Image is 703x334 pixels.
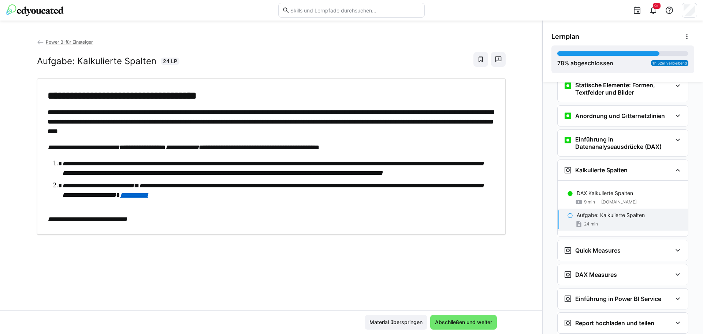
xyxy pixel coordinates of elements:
h3: Einführung in Power BI Service [575,295,661,302]
input: Skills und Lernpfade durchsuchen… [290,7,421,14]
span: Material überspringen [368,319,424,326]
span: 1h 52m verbleibend [652,61,687,65]
span: 78 [557,59,564,67]
span: 24 LP [163,58,177,65]
h3: DAX Measures [575,271,617,278]
h3: Quick Measures [575,247,621,254]
span: Lernplan [551,33,579,41]
span: 9 min [584,199,595,205]
h2: Aufgabe: Kalkulierte Spalten [37,56,156,67]
h3: Statische Elemente: Formen, Textfelder und Bilder [575,81,672,96]
button: Abschließen und weiter [430,315,497,330]
h3: Einführung in Datenanalyseausdrücke (DAX) [575,136,672,150]
p: DAX Kalkulierte Spalten [577,190,633,197]
span: Abschließen und weiter [434,319,493,326]
h3: Anordnung und Gitternetzlinien [575,112,665,120]
span: 9+ [654,4,659,8]
h3: Kalkulierte Spalten [575,166,628,174]
p: Aufgabe: Kalkulierte Spalten [577,212,645,219]
a: Power BI für Einsteiger [37,39,93,45]
span: [DOMAIN_NAME] [601,199,637,205]
h3: Report hochladen und teilen [575,319,654,327]
button: Material überspringen [365,315,427,330]
span: 24 min [584,221,598,227]
span: Power BI für Einsteiger [46,39,93,45]
div: % abgeschlossen [557,59,613,67]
